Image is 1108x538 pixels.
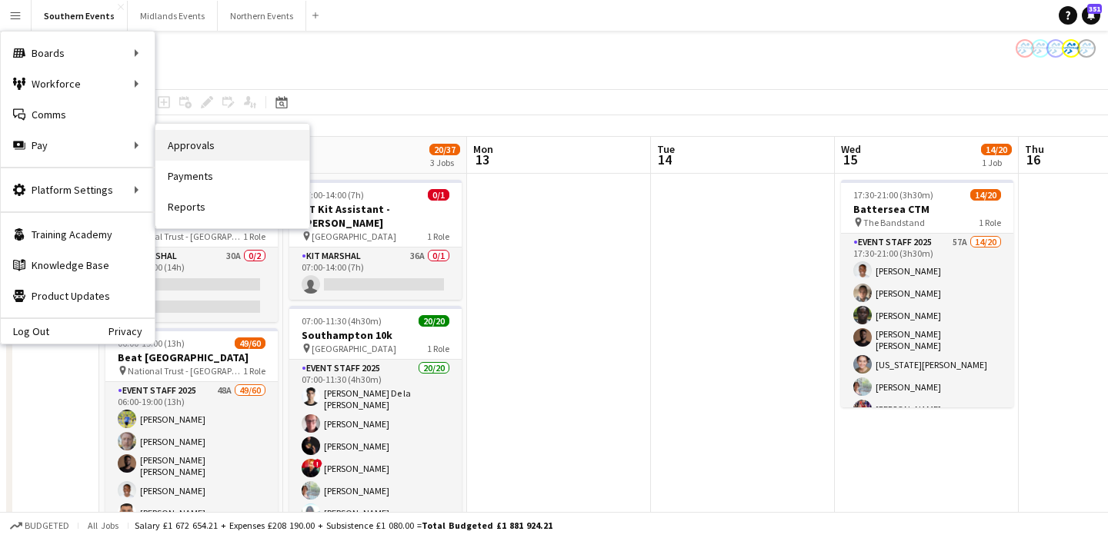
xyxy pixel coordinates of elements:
[1062,39,1080,58] app-user-avatar: RunThrough Events
[1031,39,1050,58] app-user-avatar: RunThrough Events
[128,1,218,31] button: Midlands Events
[841,202,1013,216] h3: Battersea CTM
[1,325,49,337] a: Log Out
[105,180,278,322] app-job-card: 05:00-19:00 (14h)0/2RT Kit Assistant - Beat [GEOGRAPHIC_DATA] National Trust - [GEOGRAPHIC_DATA]1...
[982,157,1011,168] div: 1 Job
[32,1,128,31] button: Southern Events
[218,1,306,31] button: Northern Events
[657,142,675,156] span: Tue
[235,337,265,349] span: 49/60
[289,202,462,230] h3: RT Kit Assistant - [PERSON_NAME]
[427,343,449,354] span: 1 Role
[312,231,396,242] span: [GEOGRAPHIC_DATA]
[1,281,155,311] a: Product Updates
[853,189,933,201] span: 17:30-21:00 (3h30m)
[8,517,72,534] button: Budgeted
[471,151,493,168] span: 13
[243,231,265,242] span: 1 Role
[1,38,155,68] div: Boards
[1,174,155,205] div: Platform Settings
[135,520,552,531] div: Salary £1 672 654.21 + Expenses £208 190.00 + Subsistence £1 080.00 =
[1087,4,1102,14] span: 351
[128,365,243,377] span: National Trust - [GEOGRAPHIC_DATA]
[429,144,460,155] span: 20/37
[1,250,155,281] a: Knowledge Base
[313,459,322,468] span: !
[105,350,278,364] h3: Beat [GEOGRAPHIC_DATA]
[981,144,1012,155] span: 14/20
[841,142,861,156] span: Wed
[863,217,925,228] span: The Bandstand
[1025,142,1044,156] span: Thu
[289,180,462,300] app-job-card: 07:00-14:00 (7h)0/1RT Kit Assistant - [PERSON_NAME] [GEOGRAPHIC_DATA]1 RoleKit Marshal36A0/107:00...
[427,231,449,242] span: 1 Role
[243,365,265,377] span: 1 Role
[155,191,309,222] a: Reports
[289,328,462,342] h3: Southampton 10k
[108,325,155,337] a: Privacy
[25,520,69,531] span: Budgeted
[289,306,462,533] app-job-card: 07:00-11:30 (4h30m)20/20Southampton 10k [GEOGRAPHIC_DATA]1 RoleEvent Staff 202520/2007:00-11:30 (...
[155,130,309,161] a: Approvals
[1023,151,1044,168] span: 16
[155,161,309,191] a: Payments
[312,343,396,354] span: [GEOGRAPHIC_DATA]
[1046,39,1065,58] app-user-avatar: RunThrough Events
[1016,39,1034,58] app-user-avatar: RunThrough Events
[105,247,278,322] app-card-role: Kit Marshal30A0/205:00-19:00 (14h)
[841,180,1013,407] app-job-card: 17:30-21:00 (3h30m)14/20Battersea CTM The Bandstand1 RoleEvent Staff 202557A14/2017:30-21:00 (3h3...
[473,142,493,156] span: Mon
[128,231,243,242] span: National Trust - [GEOGRAPHIC_DATA]
[289,247,462,300] app-card-role: Kit Marshal36A0/107:00-14:00 (7h)
[419,315,449,327] span: 20/20
[979,217,1001,228] span: 1 Role
[970,189,1001,201] span: 14/20
[302,189,364,201] span: 07:00-14:00 (7h)
[422,520,552,531] span: Total Budgeted £1 881 924.21
[655,151,675,168] span: 14
[1077,39,1096,58] app-user-avatar: RunThrough Events
[1,219,155,250] a: Training Academy
[428,189,449,201] span: 0/1
[302,315,382,327] span: 07:00-11:30 (4h30m)
[1,99,155,130] a: Comms
[1,68,155,99] div: Workforce
[839,151,861,168] span: 15
[1,130,155,161] div: Pay
[1082,6,1100,25] a: 351
[85,520,122,531] span: All jobs
[430,157,459,168] div: 3 Jobs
